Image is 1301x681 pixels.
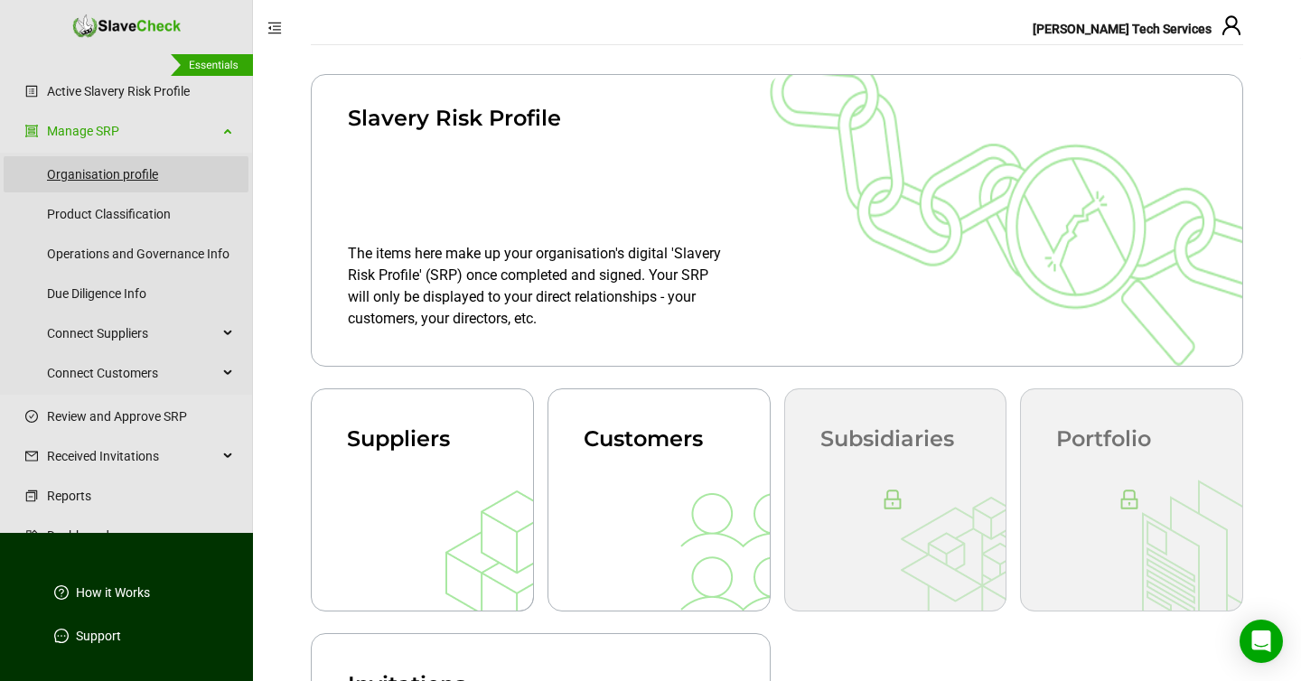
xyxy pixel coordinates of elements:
[1221,14,1242,36] span: user
[47,438,218,474] span: Received Invitations
[76,583,150,602] a: How it Works
[47,355,218,391] span: Connect Customers
[47,315,218,351] span: Connect Suppliers
[25,450,38,462] span: mail
[47,113,218,149] a: Manage SRP
[47,478,234,514] a: Reports
[54,585,69,600] span: question-circle
[47,518,234,554] a: Dashboard
[76,627,121,645] a: Support
[348,243,730,330] div: The items here make up your organisation's digital 'Slavery Risk Profile' (SRP) once completed an...
[1033,22,1212,36] span: [PERSON_NAME] Tech Services
[882,489,903,510] span: lock
[47,156,234,192] a: Organisation profile
[25,125,38,137] span: group
[47,236,234,272] a: Operations and Governance Info
[47,73,234,109] a: Active Slavery Risk Profile
[47,196,234,232] a: Product Classification
[47,398,234,434] a: Review and Approve SRP
[267,21,282,35] span: menu-fold
[348,102,730,135] div: Slavery Risk Profile
[54,629,69,643] span: message
[1118,489,1140,510] span: lock
[47,275,234,312] a: Due Diligence Info
[1240,620,1283,663] div: Open Intercom Messenger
